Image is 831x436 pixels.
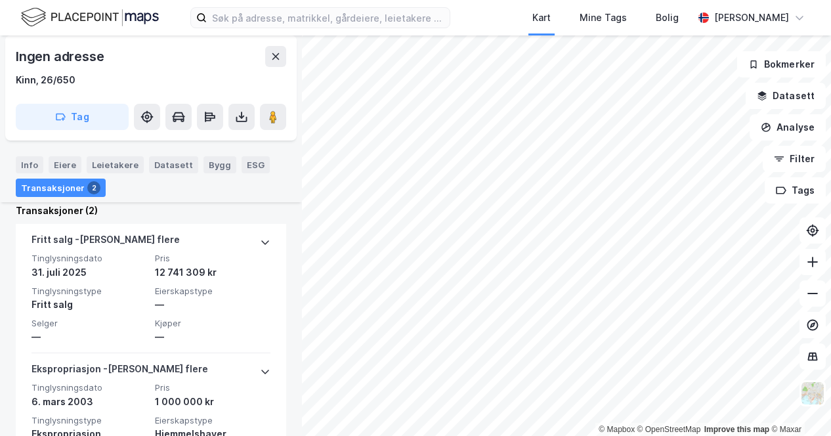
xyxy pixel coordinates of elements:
[155,265,270,280] div: 12 741 309 kr
[155,286,270,297] span: Eierskapstype
[87,156,144,173] div: Leietakere
[737,51,826,77] button: Bokmerker
[242,156,270,173] div: ESG
[765,177,826,204] button: Tags
[765,373,831,436] div: Kontrollprogram for chat
[599,425,635,434] a: Mapbox
[49,156,81,173] div: Eiere
[207,8,450,28] input: Søk på adresse, matrikkel, gårdeiere, leietakere eller personer
[32,415,147,426] span: Tinglysningstype
[87,181,100,194] div: 2
[656,10,679,26] div: Bolig
[16,156,43,173] div: Info
[155,329,270,345] div: —
[532,10,551,26] div: Kart
[155,382,270,393] span: Pris
[32,286,147,297] span: Tinglysningstype
[16,46,106,67] div: Ingen adresse
[21,6,159,29] img: logo.f888ab2527a4732fd821a326f86c7f29.svg
[704,425,769,434] a: Improve this map
[32,361,208,382] div: Ekspropriasjon - [PERSON_NAME] flere
[714,10,789,26] div: [PERSON_NAME]
[16,203,286,219] div: Transaksjoner (2)
[155,415,270,426] span: Eierskapstype
[32,318,147,329] span: Selger
[155,318,270,329] span: Kjøper
[16,104,129,130] button: Tag
[32,382,147,393] span: Tinglysningsdato
[32,329,147,345] div: —
[750,114,826,141] button: Analyse
[149,156,198,173] div: Datasett
[155,394,270,410] div: 1 000 000 kr
[580,10,627,26] div: Mine Tags
[155,253,270,264] span: Pris
[16,179,106,197] div: Transaksjoner
[32,253,147,264] span: Tinglysningsdato
[763,146,826,172] button: Filter
[765,373,831,436] iframe: Chat Widget
[32,232,180,253] div: Fritt salg - [PERSON_NAME] flere
[203,156,236,173] div: Bygg
[32,265,147,280] div: 31. juli 2025
[155,297,270,313] div: —
[32,394,147,410] div: 6. mars 2003
[32,297,147,313] div: Fritt salg
[637,425,701,434] a: OpenStreetMap
[16,72,75,88] div: Kinn, 26/650
[746,83,826,109] button: Datasett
